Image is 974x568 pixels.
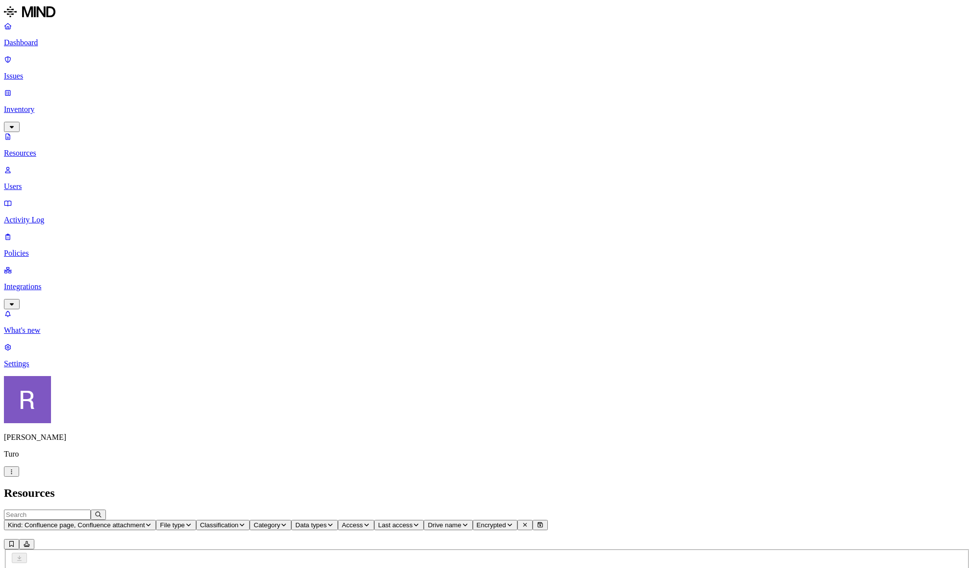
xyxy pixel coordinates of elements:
[4,309,970,335] a: What's new
[4,487,970,500] h2: Resources
[4,343,970,368] a: Settings
[4,326,970,335] p: What's new
[4,199,970,224] a: Activity Log
[4,216,970,224] p: Activity Log
[4,450,970,459] p: Turo
[8,521,145,529] span: Kind: Confluence page, Confluence attachment
[4,38,970,47] p: Dashboard
[295,521,327,529] span: Data types
[4,105,970,114] p: Inventory
[4,249,970,258] p: Policies
[4,22,970,47] a: Dashboard
[4,55,970,81] a: Issues
[428,521,461,529] span: Drive name
[4,282,970,291] p: Integrations
[4,232,970,258] a: Policies
[4,72,970,81] p: Issues
[4,359,970,368] p: Settings
[4,4,970,22] a: MIND
[4,88,970,131] a: Inventory
[477,521,506,529] span: Encrypted
[4,132,970,158] a: Resources
[4,510,91,520] input: Search
[4,376,51,423] img: Rich Thompson
[342,521,363,529] span: Access
[4,165,970,191] a: Users
[4,182,970,191] p: Users
[4,266,970,308] a: Integrations
[378,521,412,529] span: Last access
[160,521,184,529] span: File type
[4,4,55,20] img: MIND
[4,149,970,158] p: Resources
[254,521,280,529] span: Category
[200,521,239,529] span: Classification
